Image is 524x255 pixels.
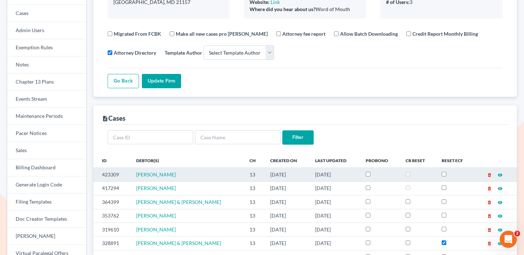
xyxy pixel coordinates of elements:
a: delete_forever [487,240,492,246]
th: ID [93,153,130,167]
a: Maintenance Periods [7,108,86,125]
a: Billing Dashboard [7,159,86,176]
td: 353762 [93,209,130,222]
a: Pacer Notices [7,125,86,142]
a: [PERSON_NAME] & [PERSON_NAME] [136,240,221,246]
td: [DATE] [264,222,309,236]
a: visibility [498,171,503,177]
a: [PERSON_NAME] & [PERSON_NAME] [136,199,221,205]
input: Case Name [195,130,281,145]
td: [DATE] [264,209,309,222]
a: [PERSON_NAME] [136,226,176,232]
td: 13 [244,181,264,195]
a: visibility [498,240,503,246]
label: Attorney fee report [282,30,325,37]
th: Ch [244,153,264,167]
label: Attorney Directory [114,49,156,56]
td: [DATE] [309,195,360,209]
a: [PERSON_NAME] [136,185,176,191]
a: visibility [498,199,503,205]
input: Case ID [108,130,193,145]
a: visibility [498,212,503,219]
th: Last Updated [309,153,360,167]
i: delete_forever [487,200,492,205]
td: [DATE] [264,195,309,209]
span: 2 [514,231,520,236]
i: visibility [498,227,503,232]
input: Filter [282,130,314,145]
a: Doc Creator Templates [7,211,86,228]
b: Where did you hear about us? [250,6,315,12]
td: [DATE] [309,236,360,250]
i: delete_forever [487,186,492,191]
a: delete_forever [487,212,492,219]
label: Credit Report Monthly Billing [412,30,478,37]
a: delete_forever [487,199,492,205]
a: Filing Templates [7,194,86,211]
td: 13 [244,168,264,181]
a: [PERSON_NAME] [7,228,86,245]
i: delete_forever [487,214,492,219]
div: Word of Mouth [250,6,360,13]
a: Sales [7,142,86,159]
td: [DATE] [264,181,309,195]
a: Go Back [108,74,139,88]
label: Migrated From FCBK [114,30,161,37]
td: 13 [244,195,264,209]
i: description [102,115,108,122]
td: 417294 [93,181,130,195]
a: delete_forever [487,171,492,177]
a: visibility [498,185,503,191]
th: CR Reset [400,153,436,167]
th: Created On [264,153,309,167]
td: [DATE] [309,222,360,236]
th: ProBono [360,153,400,167]
label: Allow Batch Downloading [340,30,398,37]
i: visibility [498,241,503,246]
td: [DATE] [309,209,360,222]
td: 364399 [93,195,130,209]
i: delete_forever [487,241,492,246]
td: [DATE] [264,168,309,181]
a: Exemption Rules [7,39,86,56]
a: Generate Login Code [7,176,86,194]
i: visibility [498,214,503,219]
a: Admin Users [7,22,86,39]
a: visibility [498,226,503,232]
input: Update Firm [142,74,181,88]
i: visibility [498,186,503,191]
i: delete_forever [487,227,492,232]
div: Cases [102,114,125,122]
a: delete_forever [487,226,492,232]
i: delete_forever [487,172,492,177]
label: Make all new cases pro [PERSON_NAME] [176,30,268,37]
a: [PERSON_NAME] [136,171,176,177]
th: Reset ECF [436,153,475,167]
label: Template Author [165,49,202,56]
td: 319610 [93,222,130,236]
td: [DATE] [264,236,309,250]
a: Cases [7,5,86,22]
td: [DATE] [309,168,360,181]
a: Events Stream [7,91,86,108]
td: [DATE] [309,181,360,195]
i: visibility [498,200,503,205]
td: 13 [244,222,264,236]
td: 13 [244,236,264,250]
th: Debtor(s) [130,153,244,167]
a: delete_forever [487,185,492,191]
iframe: Intercom live chat [500,231,517,248]
td: 13 [244,209,264,222]
a: [PERSON_NAME] [136,212,176,219]
td: 423309 [93,168,130,181]
a: Notes [7,56,86,74]
td: 328891 [93,236,130,250]
i: visibility [498,172,503,177]
a: Chapter 13 Plans [7,74,86,91]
